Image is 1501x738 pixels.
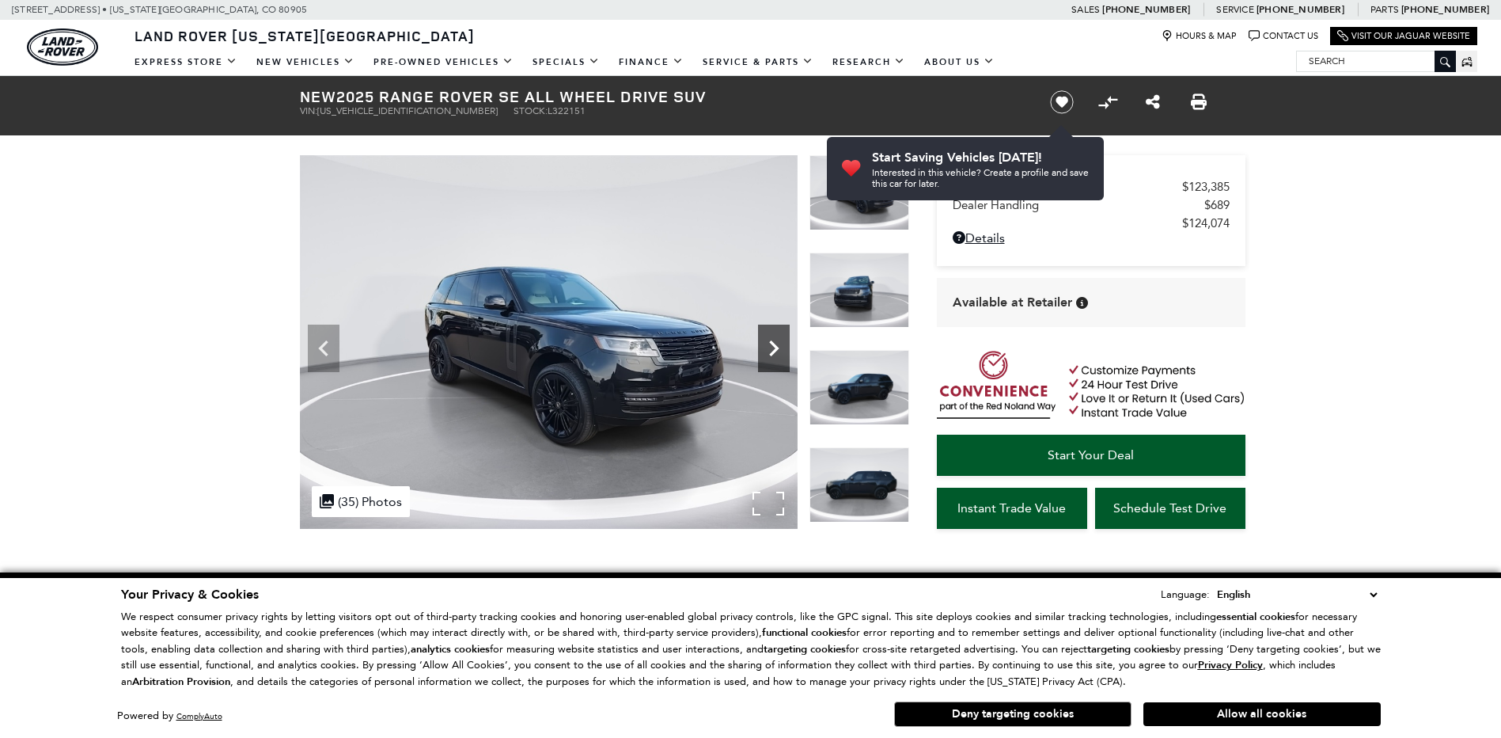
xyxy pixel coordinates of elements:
span: $124,074 [1182,216,1230,230]
a: Privacy Policy [1198,659,1263,671]
span: Instant Trade Value [957,500,1066,515]
h1: 2025 Range Rover SE All Wheel Drive SUV [300,88,1024,105]
a: Hours & Map [1162,30,1237,42]
a: Dealer Handling $689 [953,198,1230,212]
a: [PHONE_NUMBER] [1102,3,1190,16]
a: Schedule Test Drive [1095,488,1245,529]
p: We respect consumer privacy rights by letting visitors opt out of third-party tracking cookies an... [121,609,1381,690]
img: New 2025 Santorini Black LAND ROVER SE image 5 [809,447,909,523]
a: Instant Trade Value [937,488,1087,529]
span: Start Your Deal [1048,447,1134,462]
span: Your Privacy & Cookies [121,586,259,603]
img: New 2025 Santorini Black LAND ROVER SE image 4 [809,350,909,425]
img: Land Rover [27,29,98,66]
a: Finance [609,48,693,76]
span: [US_VEHICLE_IDENTIFICATION_NUMBER] [317,105,498,116]
span: Sales [1071,4,1100,15]
strong: targeting cookies [1087,642,1169,656]
button: Deny targeting cookies [894,702,1131,727]
span: Parts [1370,4,1399,15]
a: Start Your Deal [937,435,1245,476]
u: Privacy Policy [1198,658,1263,672]
strong: Arbitration Provision [132,675,230,689]
strong: functional cookies [762,626,847,640]
div: Previous [308,325,339,372]
a: New Vehicles [247,48,364,76]
a: Details [953,230,1230,245]
a: Pre-Owned Vehicles [364,48,523,76]
img: New 2025 Santorini Black LAND ROVER SE image 3 [809,253,909,328]
strong: targeting cookies [764,642,846,656]
a: MSRP $123,385 [953,180,1230,194]
span: $123,385 [1182,180,1230,194]
button: Compare vehicle [1096,90,1120,114]
strong: New [300,86,336,107]
span: VIN: [300,105,317,116]
input: Search [1297,51,1455,70]
img: New 2025 Santorini Black LAND ROVER SE image 2 [300,155,798,529]
span: Schedule Test Drive [1113,500,1226,515]
nav: Main Navigation [125,48,1004,76]
span: Land Rover [US_STATE][GEOGRAPHIC_DATA] [135,26,475,45]
span: Dealer Handling [953,198,1204,212]
a: land-rover [27,29,98,66]
span: Stock: [514,105,548,116]
a: [PHONE_NUMBER] [1401,3,1489,16]
span: MSRP [953,180,1182,194]
button: Save vehicle [1044,89,1079,115]
a: [PHONE_NUMBER] [1257,3,1344,16]
button: Allow all cookies [1143,702,1381,726]
a: Specials [523,48,609,76]
a: About Us [915,48,1004,76]
div: Language: [1161,589,1210,599]
span: Service [1216,4,1253,15]
span: Available at Retailer [953,294,1072,311]
div: (35) Photos [312,486,410,517]
div: Next [758,325,790,372]
a: ComplyAuto [176,711,222,721]
div: Powered by [117,711,222,721]
div: Vehicle is in stock and ready for immediate delivery. Due to demand, availability is subject to c... [1076,297,1088,309]
a: Land Rover [US_STATE][GEOGRAPHIC_DATA] [125,26,484,45]
a: Service & Parts [693,48,823,76]
a: Research [823,48,915,76]
a: $124,074 [953,216,1230,230]
a: Share this New 2025 Range Rover SE All Wheel Drive SUV [1146,93,1160,112]
a: Visit Our Jaguar Website [1337,30,1470,42]
span: L322151 [548,105,586,116]
img: New 2025 Santorini Black LAND ROVER SE image 2 [809,155,909,230]
a: Print this New 2025 Range Rover SE All Wheel Drive SUV [1191,93,1207,112]
span: $689 [1204,198,1230,212]
a: [STREET_ADDRESS] • [US_STATE][GEOGRAPHIC_DATA], CO 80905 [12,4,307,15]
strong: essential cookies [1216,610,1295,624]
strong: analytics cookies [411,642,490,656]
a: EXPRESS STORE [125,48,247,76]
select: Language Select [1213,586,1381,603]
a: Contact Us [1249,30,1318,42]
